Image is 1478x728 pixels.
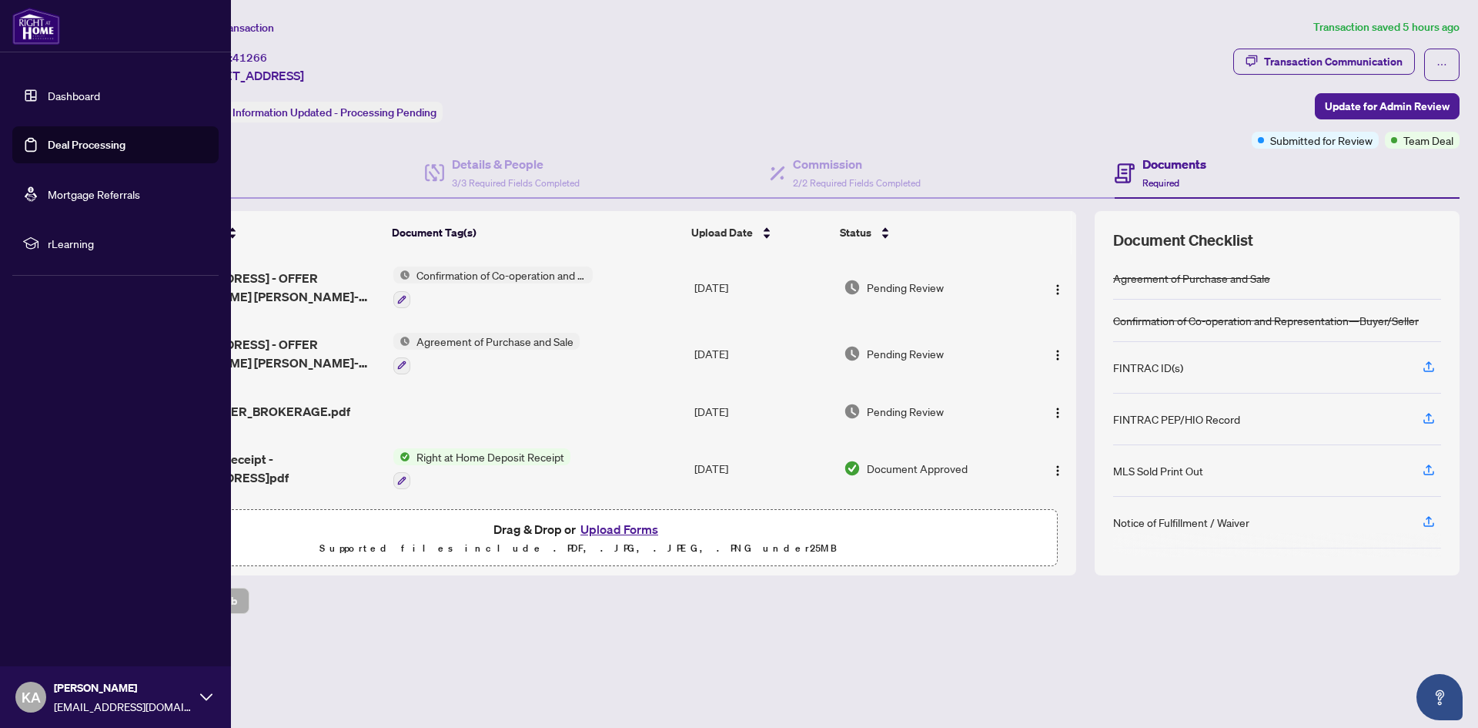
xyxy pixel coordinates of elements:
td: [DATE] [688,436,838,502]
span: Agreement of Purchase and Sale [410,333,580,350]
img: Logo [1052,283,1064,296]
button: Status IconConfirmation of Co-operation and Representation—Buyer/Seller [393,267,593,308]
img: Logo [1052,407,1064,419]
th: Status [834,211,1019,254]
img: Status Icon [393,333,410,350]
span: Pending Review [867,403,944,420]
div: Agreement of Purchase and Sale [1113,270,1270,287]
div: Status: [191,102,443,122]
h4: Details & People [452,155,580,173]
button: Logo [1045,275,1070,300]
th: (5) File Name [145,211,386,254]
th: Upload Date [685,211,834,254]
span: Update for Admin Review [1325,94,1450,119]
span: Drag & Drop orUpload FormsSupported files include .PDF, .JPG, .JPEG, .PNG under25MB [99,510,1057,567]
span: Pending Review [867,345,944,362]
h4: Commission [793,155,921,173]
span: Pending Review [867,279,944,296]
td: [DATE] [688,387,838,436]
img: Document Status [844,345,861,362]
span: [STREET_ADDRESS] - OFFER [PERSON_NAME] [PERSON_NAME]- ACCEPTED.pdf [152,269,380,306]
button: Upload Forms [576,519,663,539]
p: Supported files include .PDF, .JPG, .JPEG, .PNG under 25 MB [109,539,1048,558]
span: rLearning [48,235,208,252]
button: Logo [1045,399,1070,424]
div: MLS Sold Print Out [1113,462,1203,479]
img: Document Status [844,403,861,420]
a: Mortgage Referrals [48,187,140,201]
div: FINTRAC ID(s) [1113,359,1183,376]
span: ellipsis [1436,59,1447,70]
img: Logo [1052,465,1064,477]
button: Logo [1045,456,1070,481]
span: Submitted for Review [1270,132,1373,149]
img: Document Status [844,279,861,296]
img: Status Icon [393,448,410,465]
th: Document Tag(s) [386,211,686,254]
span: [EMAIL_ADDRESS][DOMAIN_NAME] [54,698,192,715]
div: Notice of Fulfillment / Waiver [1113,514,1249,531]
span: INVOICE_OTHER_BROKERAGE.pdf [152,402,350,421]
span: Right at Home Deposit Receipt [410,448,570,465]
img: Document Status [844,460,861,477]
span: Upload Date [691,224,753,241]
span: [STREET_ADDRESS] [191,66,304,85]
img: Status Icon [393,267,410,283]
span: Team Deal [1403,132,1453,149]
div: Transaction Communication [1264,49,1403,74]
h4: Documents [1142,155,1206,173]
span: [STREET_ADDRESS] - OFFER [PERSON_NAME] [PERSON_NAME]- ACCEPTED.pdf [152,335,380,372]
span: Information Updated - Processing Pending [232,106,436,119]
img: Logo [1052,349,1064,361]
div: FINTRAC PEP/HIO Record [1113,411,1240,428]
td: [DATE] [688,254,838,320]
span: RAH deposit receipt - [STREET_ADDRESS]pdf [152,450,380,487]
span: Required [1142,177,1179,189]
span: Confirmation of Co-operation and Representation—Buyer/Seller [410,267,593,283]
span: Drag & Drop or [493,519,663,539]
article: Transaction saved 5 hours ago [1313,18,1460,36]
img: logo [12,8,60,45]
span: [PERSON_NAME] [54,679,192,696]
span: Document Approved [867,460,968,477]
button: Open asap [1416,674,1463,720]
a: Deal Processing [48,138,125,152]
button: Update for Admin Review [1315,93,1460,119]
span: Document Checklist [1113,230,1253,251]
span: Status [840,224,871,241]
div: Confirmation of Co-operation and Representation—Buyer/Seller [1113,312,1419,329]
button: Status IconAgreement of Purchase and Sale [393,333,580,374]
a: Dashboard [48,89,100,102]
button: Transaction Communication [1233,49,1415,75]
span: 41266 [232,51,267,65]
button: Status IconRight at Home Deposit Receipt [393,448,570,490]
span: View Transaction [192,21,274,35]
span: KA [22,686,41,708]
span: 2/2 Required Fields Completed [793,177,921,189]
span: 3/3 Required Fields Completed [452,177,580,189]
td: [DATE] [688,320,838,387]
button: Logo [1045,341,1070,366]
